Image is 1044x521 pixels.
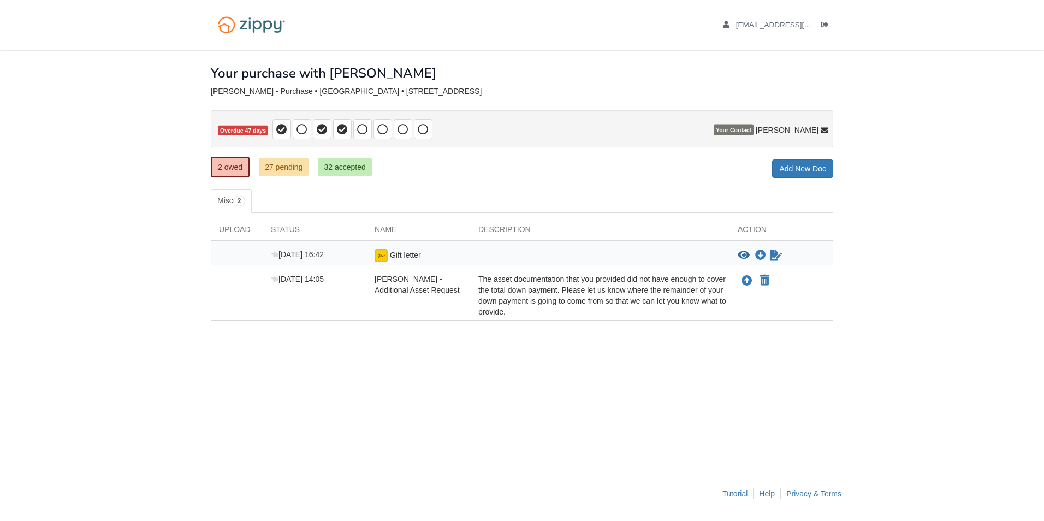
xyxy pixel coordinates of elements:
[318,158,371,176] a: 32 accepted
[375,249,388,262] img: Ready for you to esign
[259,158,309,176] a: 27 pending
[390,251,421,259] span: Gift letter
[211,189,252,213] a: Misc
[759,489,775,498] a: Help
[738,250,750,261] button: View Gift letter
[729,224,833,240] div: Action
[740,274,754,288] button: Upload Raquel Figueroa - Additional Asset Request
[714,125,754,135] span: Your Contact
[759,274,770,287] button: Declare Raquel Figueroa - Additional Asset Request not applicable
[722,489,748,498] a: Tutorial
[470,224,729,240] div: Description
[271,275,324,283] span: [DATE] 14:05
[772,159,833,178] a: Add New Doc
[375,275,460,294] span: [PERSON_NAME] - Additional Asset Request
[366,224,470,240] div: Name
[211,87,833,96] div: [PERSON_NAME] - Purchase • [GEOGRAPHIC_DATA] • [STREET_ADDRESS]
[271,250,324,259] span: [DATE] 16:42
[736,21,861,29] span: raquel1124@hotmail.com
[756,125,818,135] span: [PERSON_NAME]
[723,21,861,32] a: edit profile
[821,21,833,32] a: Log out
[233,196,246,206] span: 2
[263,224,366,240] div: Status
[755,251,766,260] a: Download Gift letter
[769,249,783,262] a: Sign Form
[786,489,841,498] a: Privacy & Terms
[211,157,250,177] a: 2 owed
[470,274,729,317] div: The asset documentation that you provided did not have enough to cover the total down payment. Pl...
[211,66,436,80] h1: Your purchase with [PERSON_NAME]
[218,126,268,136] span: Overdue 47 days
[211,224,263,240] div: Upload
[211,11,292,39] img: Logo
